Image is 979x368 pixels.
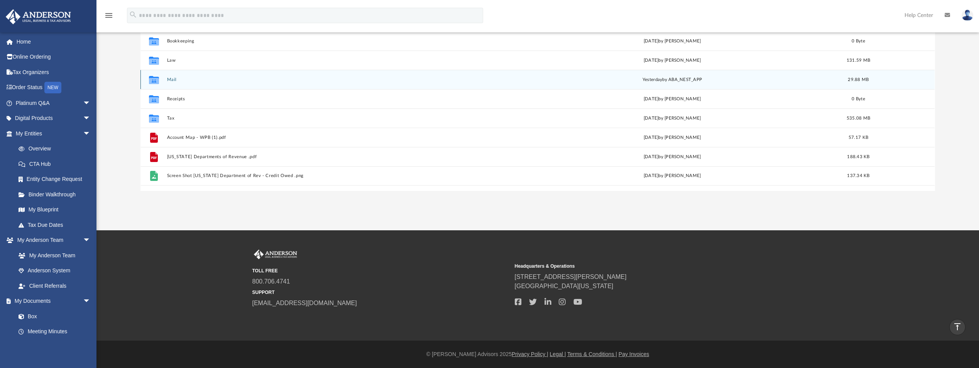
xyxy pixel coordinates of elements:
[167,77,502,82] button: Mail
[505,172,840,179] div: [DATE] by [PERSON_NAME]
[11,202,98,218] a: My Blueprint
[11,156,102,172] a: CTA Hub
[567,351,617,357] a: Terms & Conditions |
[505,115,840,122] div: [DATE] by [PERSON_NAME]
[11,339,95,354] a: Forms Library
[852,39,866,43] span: 0 Byte
[167,135,502,140] button: Account Map - WPB (1).pdf
[11,278,98,294] a: Client Referrals
[83,233,98,248] span: arrow_drop_down
[643,78,662,82] span: yesterday
[252,278,290,285] a: 800.706.4741
[44,82,61,93] div: NEW
[252,267,509,274] small: TOLL FREE
[167,39,502,44] button: Bookkeeping
[5,95,102,111] a: Platinum Q&Aarrow_drop_down
[252,289,509,296] small: SUPPORT
[505,38,840,45] div: [DATE] by [PERSON_NAME]
[83,111,98,127] span: arrow_drop_down
[5,64,102,80] a: Tax Organizers
[11,248,95,263] a: My Anderson Team
[505,134,840,141] div: [DATE] by [PERSON_NAME]
[515,273,627,280] a: [STREET_ADDRESS][PERSON_NAME]
[11,309,95,324] a: Box
[849,135,868,140] span: 57.17 KB
[953,322,962,331] i: vertical_align_top
[550,351,566,357] a: Legal |
[515,283,614,289] a: [GEOGRAPHIC_DATA][US_STATE]
[252,250,299,260] img: Anderson Advisors Platinum Portal
[83,294,98,309] span: arrow_drop_down
[5,34,102,49] a: Home
[83,126,98,142] span: arrow_drop_down
[5,294,98,309] a: My Documentsarrow_drop_down
[847,58,870,62] span: 131.59 MB
[848,78,869,82] span: 29.88 MB
[512,351,548,357] a: Privacy Policy |
[104,15,113,20] a: menu
[505,76,840,83] div: by ABA_NEST_APP
[505,96,840,103] div: [DATE] by [PERSON_NAME]
[5,126,102,141] a: My Entitiesarrow_drop_down
[167,154,502,159] button: [US_STATE] Departments of Revenue .pdf
[167,96,502,101] button: Receipts
[515,263,772,270] small: Headquarters & Operations
[11,141,102,157] a: Overview
[619,351,649,357] a: Pay Invoices
[252,300,357,306] a: [EMAIL_ADDRESS][DOMAIN_NAME]
[11,172,102,187] a: Entity Change Request
[129,10,137,19] i: search
[11,324,98,339] a: Meeting Minutes
[852,97,866,101] span: 0 Byte
[5,111,102,126] a: Digital Productsarrow_drop_down
[847,174,870,178] span: 137.34 KB
[949,319,965,335] a: vertical_align_top
[847,116,870,120] span: 535.08 MB
[140,31,935,191] div: grid
[847,155,870,159] span: 188.43 KB
[167,116,502,121] button: Tax
[104,11,113,20] i: menu
[11,217,102,233] a: Tax Due Dates
[167,58,502,63] button: Law
[83,95,98,111] span: arrow_drop_down
[505,154,840,160] div: [DATE] by [PERSON_NAME]
[5,233,98,248] a: My Anderson Teamarrow_drop_down
[11,187,102,202] a: Binder Walkthrough
[96,350,979,358] div: © [PERSON_NAME] Advisors 2025
[5,49,102,65] a: Online Ordering
[505,57,840,64] div: [DATE] by [PERSON_NAME]
[3,9,73,24] img: Anderson Advisors Platinum Portal
[962,10,973,21] img: User Pic
[167,173,502,178] button: Screen Shot [US_STATE] Department of Rev - Credit Owed .png
[11,263,98,279] a: Anderson System
[5,80,102,96] a: Order StatusNEW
